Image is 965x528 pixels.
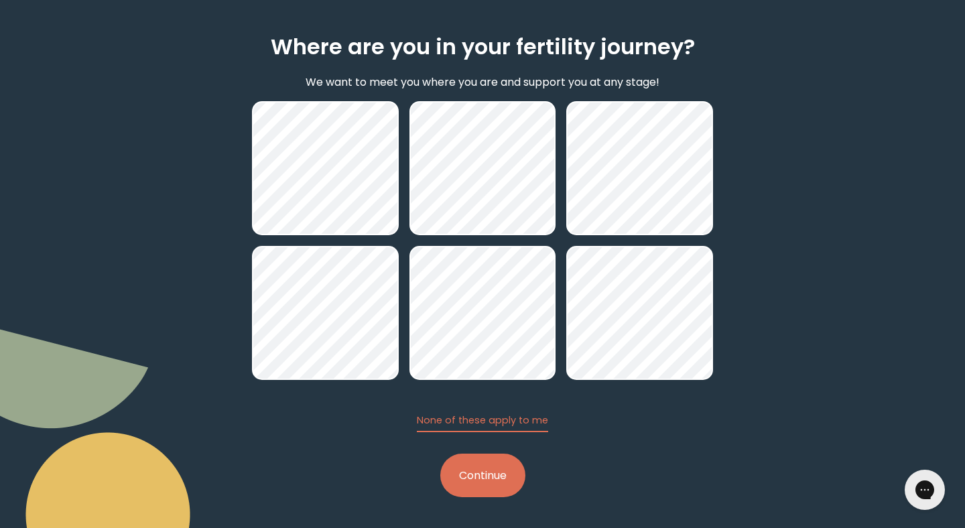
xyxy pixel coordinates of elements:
button: None of these apply to me [417,413,548,432]
button: Continue [440,454,525,497]
p: We want to meet you where you are and support you at any stage! [306,74,659,90]
h2: Where are you in your fertility journey? [271,31,695,63]
iframe: Gorgias live chat messenger [898,465,952,515]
